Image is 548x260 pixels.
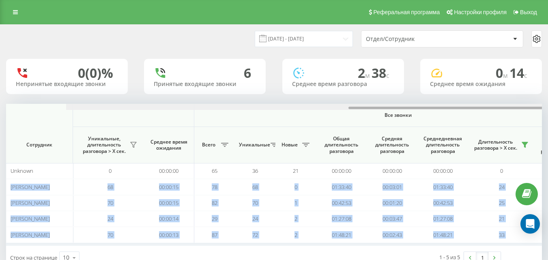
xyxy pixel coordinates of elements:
div: Принятые входящие звонки [154,81,256,88]
td: 00:42:53 [417,195,468,211]
span: 82 [212,199,217,206]
span: Выход [520,9,537,15]
div: 6 [244,65,251,81]
td: 00:00:00 [367,163,417,179]
span: 87 [212,231,217,239]
span: Среднедневная длительность разговора [423,135,462,155]
span: Новые [279,142,300,148]
span: 70 [107,199,113,206]
span: Уникальные, длительность разговора > Х сек. [81,135,127,155]
div: Среднее время ожидания [430,81,532,88]
span: Средняя длительность разговора [373,135,411,155]
span: 36 [252,167,258,174]
span: c [386,71,389,80]
div: 0 (0)% [78,65,113,81]
td: 01:27:08 [316,211,367,227]
span: c [524,71,527,80]
span: 33 [499,231,505,239]
span: 72 [252,231,258,239]
span: 0 [496,64,509,82]
span: 21 [293,167,299,174]
span: Всего [198,142,219,148]
span: 1 [294,199,297,206]
td: 00:03:47 [367,211,417,227]
td: 00:00:00 [417,163,468,179]
td: 00:42:53 [316,195,367,211]
td: 00:00:00 [316,163,367,179]
td: 00:02:43 [367,227,417,243]
div: Среднее время разговора [292,81,394,88]
span: 29 [212,215,217,222]
span: Среднее время ожидания [150,139,188,151]
span: Реферальная программа [373,9,440,15]
span: 2 [358,64,372,82]
span: 0 [500,167,503,174]
td: 01:33:40 [417,179,468,195]
td: 01:27:08 [417,211,468,227]
span: [PERSON_NAME] [11,183,50,191]
td: 00:00:14 [144,211,194,227]
span: 14 [509,64,527,82]
span: Unknown [11,167,33,174]
span: Длительность разговора > Х сек. [472,139,519,151]
span: 65 [212,167,217,174]
span: Общая длительность разговора [322,135,361,155]
td: 00:00:13 [144,227,194,243]
span: [PERSON_NAME] [11,199,50,206]
td: 00:00:15 [144,195,194,211]
span: [PERSON_NAME] [11,231,50,239]
span: 25 [499,199,505,206]
span: Настройки профиля [454,9,507,15]
span: [PERSON_NAME] [11,215,50,222]
td: 00:00:00 [144,163,194,179]
span: 68 [252,183,258,191]
span: 0 [109,167,112,174]
span: 24 [107,215,113,222]
span: 21 [499,215,505,222]
td: 00:00:15 [144,179,194,195]
td: 00:03:01 [367,179,417,195]
span: м [365,71,372,80]
span: Сотрудник [13,142,66,148]
span: 38 [372,64,389,82]
span: Уникальные [239,142,268,148]
span: 70 [252,199,258,206]
td: 01:48:21 [316,227,367,243]
span: 70 [107,231,113,239]
div: Непринятые входящие звонки [16,81,118,88]
span: 2 [294,215,297,222]
span: 24 [499,183,505,191]
div: Open Intercom Messenger [520,214,540,234]
span: 0 [294,183,297,191]
td: 00:01:20 [367,195,417,211]
span: 24 [252,215,258,222]
div: Отдел/Сотрудник [366,36,463,43]
span: 2 [294,231,297,239]
td: 01:48:21 [417,227,468,243]
span: 78 [212,183,217,191]
span: 68 [107,183,113,191]
span: м [503,71,509,80]
td: 01:33:40 [316,179,367,195]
